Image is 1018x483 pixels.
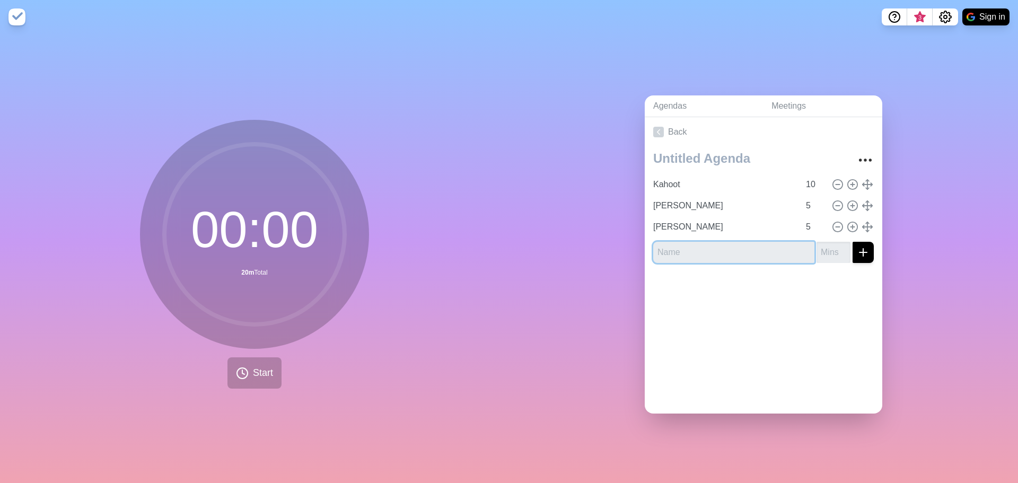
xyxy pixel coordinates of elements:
[645,95,763,117] a: Agendas
[907,8,933,25] button: What’s new
[933,8,958,25] button: Settings
[802,216,827,238] input: Mins
[645,117,882,147] a: Back
[253,366,273,380] span: Start
[882,8,907,25] button: Help
[653,242,814,263] input: Name
[967,13,975,21] img: google logo
[227,357,282,389] button: Start
[649,174,800,195] input: Name
[802,195,827,216] input: Mins
[817,242,850,263] input: Mins
[802,174,827,195] input: Mins
[916,13,924,22] span: 3
[962,8,1010,25] button: Sign in
[649,216,800,238] input: Name
[763,95,882,117] a: Meetings
[649,195,800,216] input: Name
[8,8,25,25] img: timeblocks logo
[855,150,876,171] button: More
